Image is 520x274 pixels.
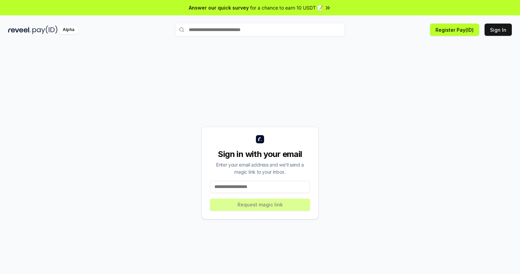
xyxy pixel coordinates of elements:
img: pay_id [32,26,58,34]
button: Register Pay(ID) [430,24,479,36]
img: reveel_dark [8,26,31,34]
button: Sign In [485,24,512,36]
div: Sign in with your email [210,149,310,160]
span: Answer our quick survey [189,4,249,11]
div: Enter your email address and we’ll send a magic link to your inbox. [210,161,310,175]
span: for a chance to earn 10 USDT 📝 [250,4,323,11]
img: logo_small [256,135,264,143]
div: Alpha [59,26,78,34]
